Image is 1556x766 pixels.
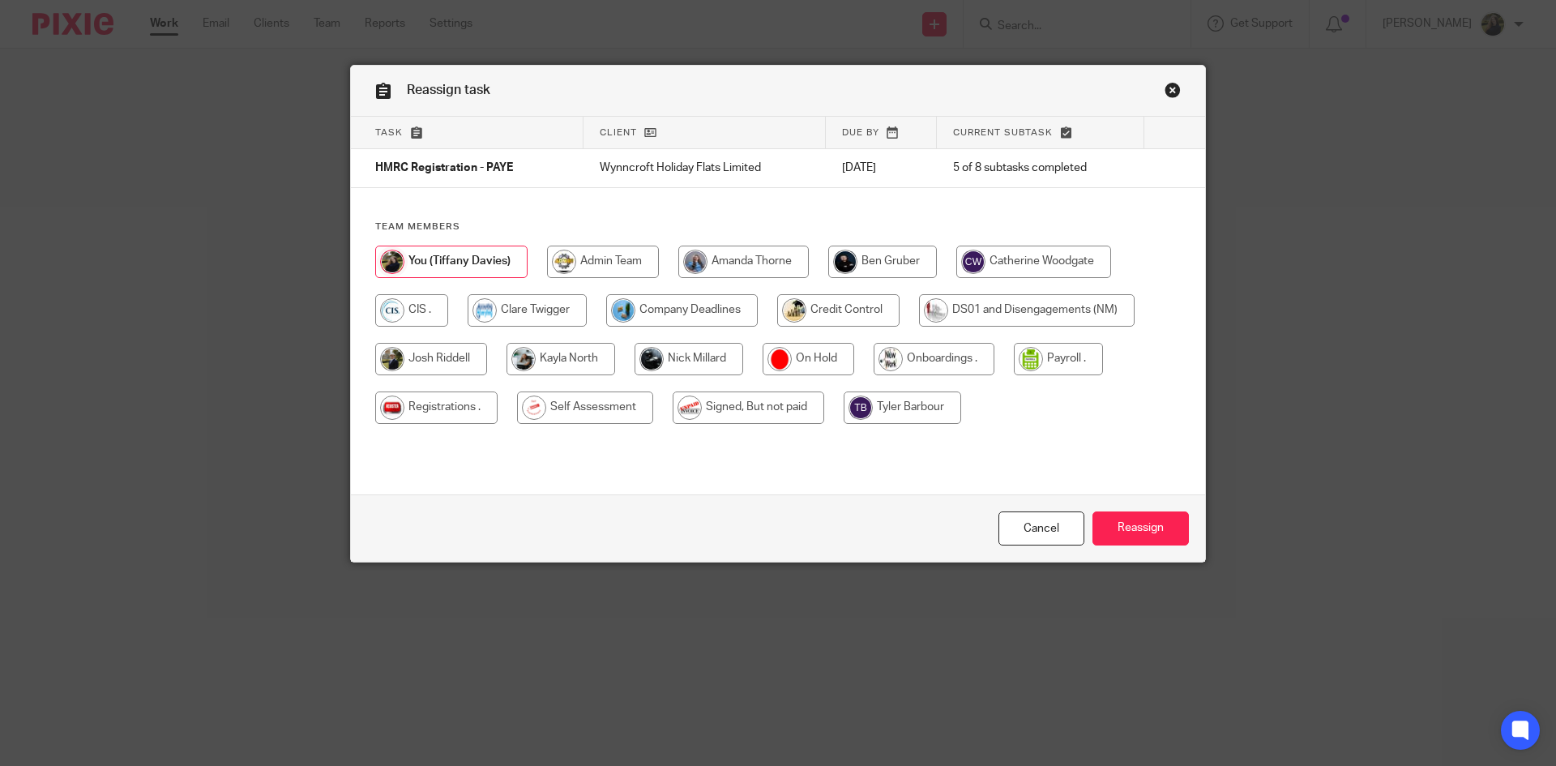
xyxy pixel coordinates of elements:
h4: Team members [375,220,1181,233]
input: Reassign [1092,511,1189,546]
span: Client [600,128,637,137]
span: Reassign task [407,83,490,96]
span: HMRC Registration - PAYE [375,163,513,174]
a: Close this dialog window [1165,82,1181,104]
p: Wynncroft Holiday Flats Limited [600,160,809,176]
span: Due by [842,128,879,137]
a: Close this dialog window [998,511,1084,546]
td: 5 of 8 subtasks completed [937,149,1144,188]
span: Task [375,128,403,137]
span: Current subtask [953,128,1053,137]
p: [DATE] [842,160,921,176]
